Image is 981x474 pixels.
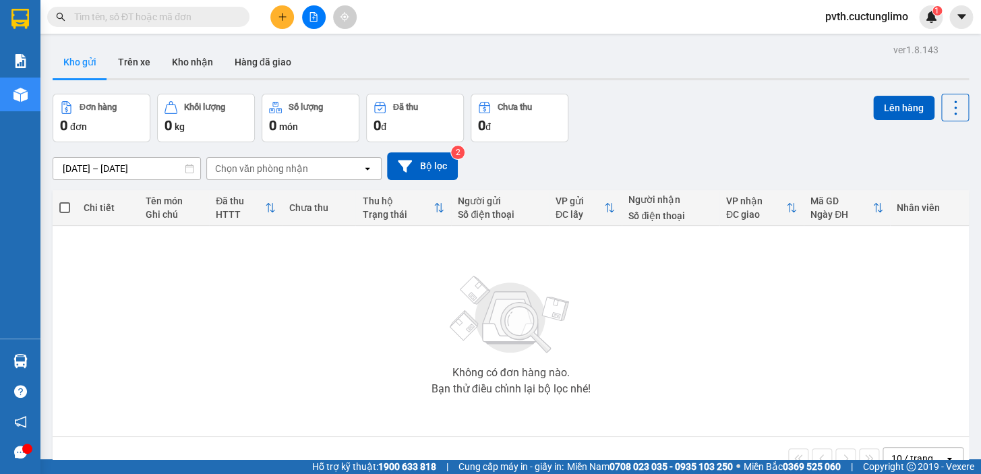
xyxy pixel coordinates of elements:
button: Khối lượng0kg [157,94,255,142]
input: Tìm tên, số ĐT hoặc mã đơn [74,9,233,24]
div: VP nhận [726,196,786,206]
div: Đơn hàng [80,102,117,112]
img: svg+xml;base64,PHN2ZyBjbGFzcz0ibGlzdC1wbHVnX19zdmciIHhtbG5zPSJodHRwOi8vd3d3LnczLm9yZy8yMDAwL3N2Zy... [443,268,578,362]
span: đơn [70,121,87,132]
span: | [446,459,448,474]
div: Nhân viên [897,202,962,213]
span: đ [381,121,386,132]
span: search [56,12,65,22]
button: aim [333,5,357,29]
div: Số lượng [289,102,323,112]
span: ⚪️ [736,464,740,469]
span: file-add [309,12,318,22]
div: Ngày ĐH [810,209,872,220]
span: 0 [60,117,67,134]
div: Chọn văn phòng nhận [215,162,308,175]
div: VP gửi [556,196,605,206]
span: 0 [478,117,485,134]
svg: open [944,453,955,464]
span: 1 [934,6,939,16]
sup: 2 [451,146,465,159]
img: warehouse-icon [13,354,28,368]
span: caret-down [955,11,968,23]
div: Bạn thử điều chỉnh lại bộ lọc nhé! [431,384,590,394]
th: Toggle SortBy [549,190,622,226]
span: Cung cấp máy in - giấy in: [458,459,564,474]
span: | [851,459,853,474]
span: 0 [269,117,276,134]
button: Kho gửi [53,46,107,78]
button: Đã thu0đ [366,94,464,142]
span: Miền Nam [567,459,733,474]
button: caret-down [949,5,973,29]
th: Toggle SortBy [209,190,283,226]
span: aim [340,12,349,22]
img: icon-new-feature [925,11,937,23]
img: solution-icon [13,54,28,68]
button: Lên hàng [873,96,934,120]
button: Đơn hàng0đơn [53,94,150,142]
sup: 1 [932,6,942,16]
button: Kho nhận [161,46,224,78]
button: plus [270,5,294,29]
th: Toggle SortBy [719,190,804,226]
svg: open [362,163,373,174]
div: Người gửi [458,196,541,206]
span: Hỗ trợ kỹ thuật: [312,459,436,474]
span: copyright [906,462,916,471]
div: Số điện thoại [458,209,541,220]
div: Khối lượng [184,102,225,112]
div: ver 1.8.143 [893,42,939,57]
button: file-add [302,5,326,29]
div: ĐC giao [726,209,786,220]
span: 0 [165,117,172,134]
div: HTTT [216,209,265,220]
span: notification [14,415,27,428]
div: Chưa thu [498,102,532,112]
div: Đã thu [393,102,418,112]
div: Đã thu [216,196,265,206]
div: Thu hộ [362,196,434,206]
div: Chưa thu [289,202,349,213]
span: Miền Bắc [744,459,841,474]
div: Mã GD [810,196,872,206]
span: 0 [374,117,381,134]
span: plus [278,12,287,22]
strong: 0369 525 060 [783,461,841,472]
div: Người nhận [628,194,712,205]
strong: 0708 023 035 - 0935 103 250 [610,461,733,472]
div: ĐC lấy [556,209,605,220]
span: question-circle [14,385,27,398]
div: Tên món [146,196,202,206]
button: Chưa thu0đ [471,94,568,142]
div: Trạng thái [362,209,434,220]
button: Trên xe [107,46,161,78]
div: Chi tiết [84,202,132,213]
div: Ghi chú [146,209,202,220]
img: logo-vxr [11,9,29,29]
button: Bộ lọc [387,152,458,180]
span: pvth.cuctunglimo [814,8,919,25]
th: Toggle SortBy [355,190,451,226]
button: Số lượng0món [262,94,359,142]
div: Không có đơn hàng nào. [452,367,569,378]
span: đ [485,121,491,132]
input: Select a date range. [53,158,200,179]
strong: 1900 633 818 [378,461,436,472]
div: Số điện thoại [628,210,712,221]
div: 10 / trang [891,452,933,465]
th: Toggle SortBy [804,190,890,226]
span: message [14,446,27,458]
button: Hàng đã giao [224,46,302,78]
img: warehouse-icon [13,88,28,102]
span: kg [175,121,185,132]
span: món [279,121,298,132]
